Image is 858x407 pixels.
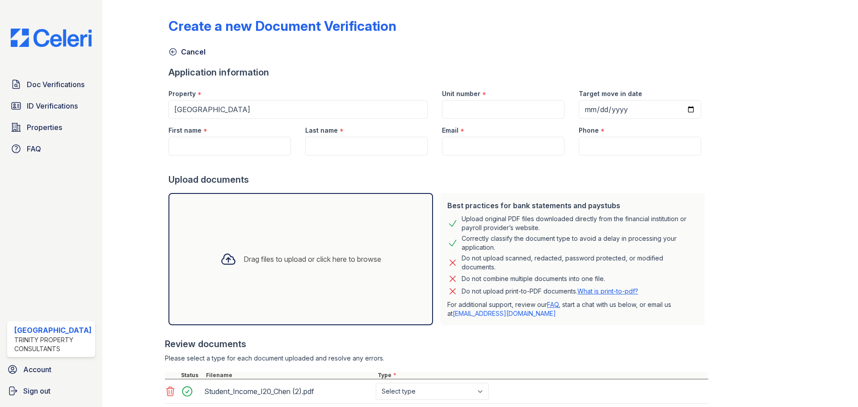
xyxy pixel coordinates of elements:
[462,234,698,252] div: Correctly classify the document type to avoid a delay in processing your application.
[442,126,458,135] label: Email
[577,287,638,295] a: What is print-to-pdf?
[447,300,698,318] p: For additional support, review our , start a chat with us below, or email us at
[4,382,99,400] a: Sign out
[547,301,559,308] a: FAQ
[27,101,78,111] span: ID Verifications
[462,254,698,272] div: Do not upload scanned, redacted, password protected, or modified documents.
[442,89,480,98] label: Unit number
[7,97,95,115] a: ID Verifications
[7,140,95,158] a: FAQ
[179,372,204,379] div: Status
[376,372,708,379] div: Type
[7,118,95,136] a: Properties
[4,29,99,47] img: CE_Logo_Blue-a8612792a0a2168367f1c8372b55b34899dd931a85d93a1a3d3e32e68fde9ad4.png
[204,372,376,379] div: Filename
[305,126,338,135] label: Last name
[168,89,196,98] label: Property
[165,354,708,363] div: Please select a type for each document uploaded and resolve any errors.
[27,143,41,154] span: FAQ
[14,325,92,336] div: [GEOGRAPHIC_DATA]
[168,66,708,79] div: Application information
[168,126,202,135] label: First name
[204,384,372,399] div: Student_Income_I20_Chen (2).pdf
[27,79,84,90] span: Doc Verifications
[168,18,396,34] div: Create a new Document Verification
[14,336,92,353] div: Trinity Property Consultants
[168,46,206,57] a: Cancel
[447,200,698,211] div: Best practices for bank statements and paystubs
[27,122,62,133] span: Properties
[579,126,599,135] label: Phone
[462,287,638,296] p: Do not upload print-to-PDF documents.
[244,254,381,264] div: Drag files to upload or click here to browse
[7,76,95,93] a: Doc Verifications
[579,89,642,98] label: Target move in date
[168,173,708,186] div: Upload documents
[165,338,708,350] div: Review documents
[453,310,556,317] a: [EMAIL_ADDRESS][DOMAIN_NAME]
[462,214,698,232] div: Upload original PDF files downloaded directly from the financial institution or payroll provider’...
[4,361,99,378] a: Account
[23,364,51,375] span: Account
[23,386,50,396] span: Sign out
[462,273,605,284] div: Do not combine multiple documents into one file.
